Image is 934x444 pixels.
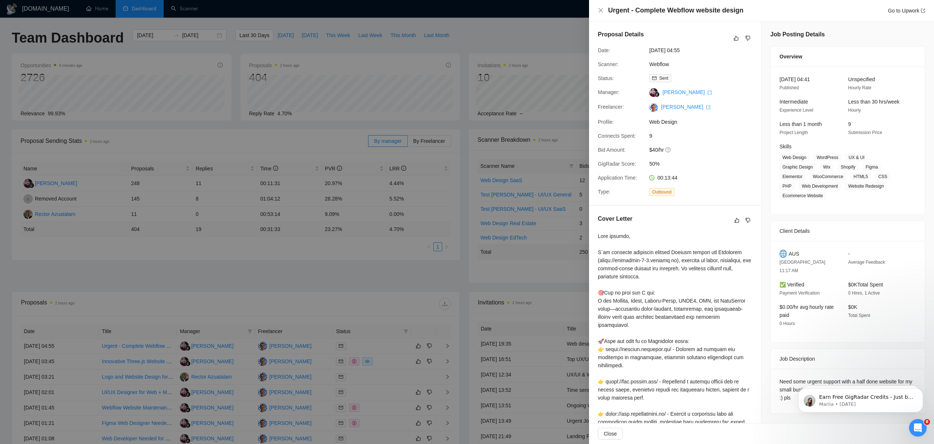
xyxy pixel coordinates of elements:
[745,35,751,41] span: dislike
[659,76,668,81] span: Sent
[598,214,632,223] h5: Cover Letter
[820,163,833,171] span: Wix
[848,121,851,127] span: 9
[779,130,808,135] span: Project Length
[652,76,657,80] span: mail
[604,430,617,438] span: Close
[779,173,806,181] span: Elementor
[810,173,846,181] span: WooCommerce
[706,105,711,109] span: export
[787,373,934,424] iframe: Intercom notifications message
[649,118,759,126] span: Web Design
[909,419,927,437] iframe: Intercom live chat
[734,217,739,223] span: like
[779,154,809,162] span: Web Design
[598,7,604,14] button: Close
[779,144,792,149] span: Skills
[789,250,799,258] span: AUS
[598,175,637,181] span: Application Time:
[598,7,604,13] span: close
[846,154,867,162] span: UX & UI
[814,154,841,162] span: WordPress
[848,251,850,257] span: -
[845,182,887,190] span: Website Redesign
[779,99,808,105] span: Intermediate
[598,75,614,81] span: Status:
[608,6,744,15] h4: Urgent - Complete Webflow website design
[598,133,636,139] span: Connects Spent:
[649,146,759,154] span: $40/hr
[598,147,626,153] span: Bid Amount:
[848,260,885,265] span: Average Feedback
[649,160,759,168] span: 50%
[779,108,813,113] span: Experience Level
[838,163,858,171] span: Shopify
[779,378,916,402] div: Need some urgent support with a half done website for my small business. :) pls
[779,163,816,171] span: Graphic Design
[649,103,658,112] img: c1HiYZJLYaSzooXHOeWCz3hTd5Ht9aZYjlyY1rp-klCMEt8U_S66z40Q882I276L5Y
[598,161,636,167] span: GigRadar Score:
[848,130,882,135] span: Submission Price
[863,163,881,171] span: Figma
[779,221,916,241] div: Client Details
[661,104,711,110] a: [PERSON_NAME] export
[649,188,675,196] span: Outbound
[649,175,654,180] span: clock-circle
[662,89,712,95] a: [PERSON_NAME] export
[848,290,880,296] span: 0 Hires, 1 Active
[744,216,752,225] button: dislike
[875,173,890,181] span: CSS
[848,99,900,105] span: Less than 30 hrs/week
[598,428,623,440] button: Close
[779,192,826,200] span: Ecommerce Website
[649,61,669,67] a: Webflow
[779,121,822,127] span: Less than 1 month
[779,182,795,190] span: PHP
[598,47,610,53] span: Date:
[598,119,614,125] span: Profile:
[649,132,759,140] span: 9
[770,30,825,39] h5: Job Posting Details
[921,8,925,13] span: export
[779,53,802,61] span: Overview
[598,189,610,195] span: Type:
[924,419,930,425] span: 8
[848,76,875,82] span: Unspecified
[848,313,870,318] span: Total Spent
[848,108,861,113] span: Hourly
[779,76,810,82] span: [DATE] 04:41
[745,217,751,223] span: dislike
[779,282,804,288] span: ✅ Verified
[779,250,787,258] img: 🌐
[779,260,825,273] span: [GEOGRAPHIC_DATA] 11:17 AM
[888,8,925,14] a: Go to Upworkexport
[734,35,739,41] span: like
[598,89,619,95] span: Manager:
[851,173,871,181] span: HTML5
[708,90,712,95] span: export
[848,282,883,288] span: $0K Total Spent
[649,46,759,54] span: [DATE] 04:55
[598,30,644,39] h5: Proposal Details
[598,61,618,67] span: Scanner:
[779,304,834,318] span: $0.00/hr avg hourly rate paid
[799,182,841,190] span: Web Development
[657,175,677,181] span: 00:13:44
[744,34,752,43] button: dislike
[848,304,857,310] span: $0K
[654,92,659,97] img: gigradar-bm.png
[848,85,871,90] span: Hourly Rate
[779,85,799,90] span: Published
[733,216,741,225] button: like
[598,104,624,110] span: Freelancer:
[779,349,916,369] div: Job Description
[665,147,671,153] span: question-circle
[732,34,741,43] button: like
[779,321,795,326] span: 0 Hours
[779,290,819,296] span: Payment Verification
